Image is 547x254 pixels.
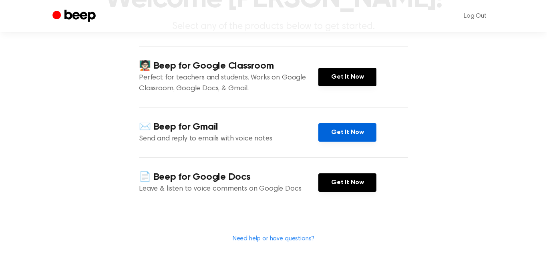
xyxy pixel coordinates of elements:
a: Get It Now [318,123,376,142]
h4: 🧑🏻‍🏫 Beep for Google Classroom [139,59,318,73]
a: Get It Now [318,173,376,192]
a: Need help or have questions? [233,236,315,242]
a: Log Out [456,6,495,26]
p: Leave & listen to voice comments on Google Docs [139,184,318,195]
a: Beep [52,8,98,24]
p: Send and reply to emails with voice notes [139,134,318,144]
a: Get It Now [318,68,376,86]
p: Perfect for teachers and students. Works on Google Classroom, Google Docs, & Gmail. [139,73,318,94]
h4: ✉️ Beep for Gmail [139,120,318,134]
h4: 📄 Beep for Google Docs [139,171,318,184]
